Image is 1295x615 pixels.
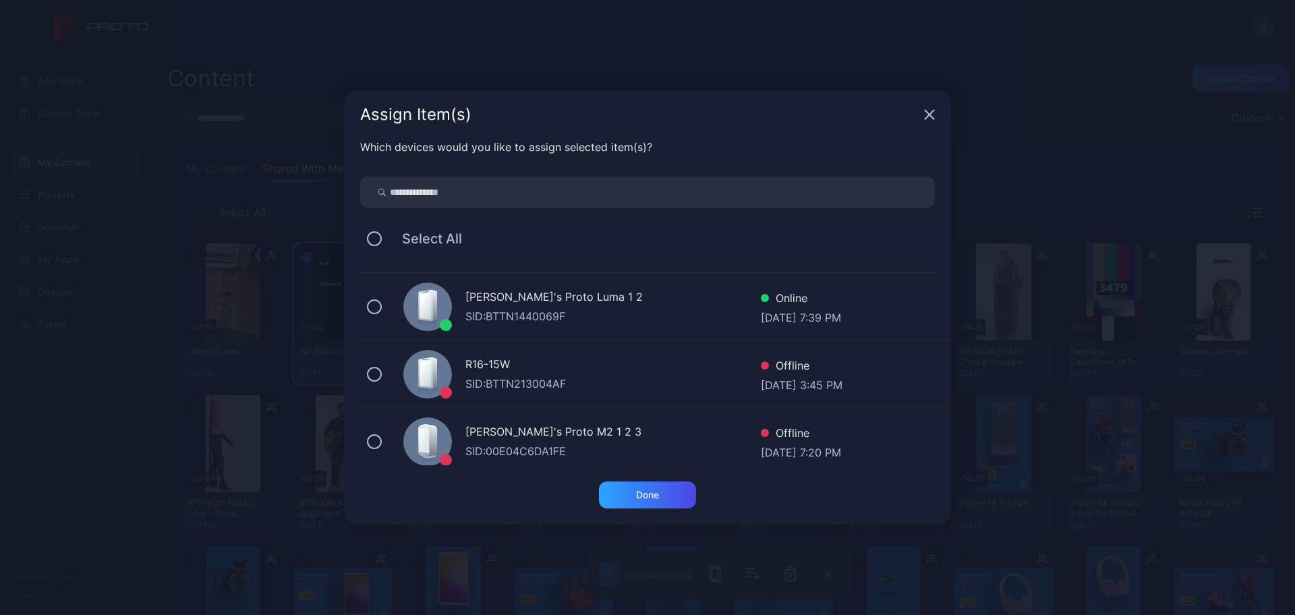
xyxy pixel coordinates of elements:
div: Which devices would you like to assign selected item(s)? [360,139,935,155]
div: [DATE] 7:20 PM [761,444,841,458]
button: Done [599,481,696,508]
div: [PERSON_NAME]'s Proto M2 1 2 3 [465,423,761,443]
div: SID: 00E04C6DA1FE [465,443,761,459]
div: SID: BTTN1440069F [465,308,761,324]
div: Offline [761,357,842,377]
div: Online [761,290,841,310]
div: R16-15W [465,356,761,376]
span: Select All [388,231,462,247]
div: Done [636,490,659,500]
div: [DATE] 3:45 PM [761,377,842,390]
div: Assign Item(s) [360,107,919,123]
div: [DATE] 7:39 PM [761,310,841,323]
div: SID: BTTN213004AF [465,376,761,392]
div: Offline [761,425,841,444]
div: [PERSON_NAME]'s Proto Luma 1 2 [465,289,761,308]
